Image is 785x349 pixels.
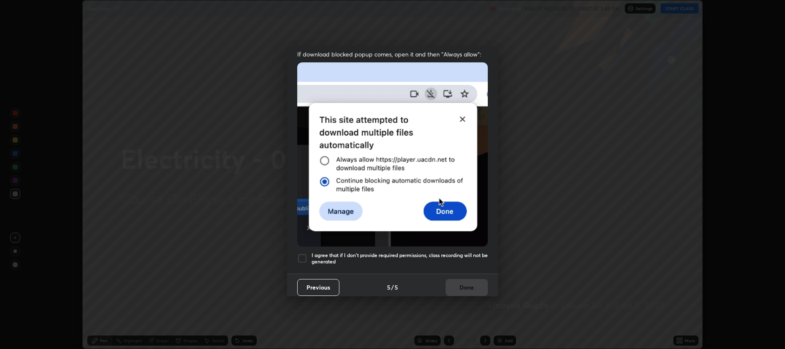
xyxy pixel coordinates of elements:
span: If download blocked popup comes, open it and then "Always allow": [297,50,488,58]
h4: 5 [387,283,390,292]
h5: I agree that if I don't provide required permissions, class recording will not be generated [312,252,488,265]
h4: 5 [395,283,398,292]
img: downloads-permission-blocked.gif [297,62,488,247]
button: Previous [297,279,339,296]
h4: / [391,283,394,292]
